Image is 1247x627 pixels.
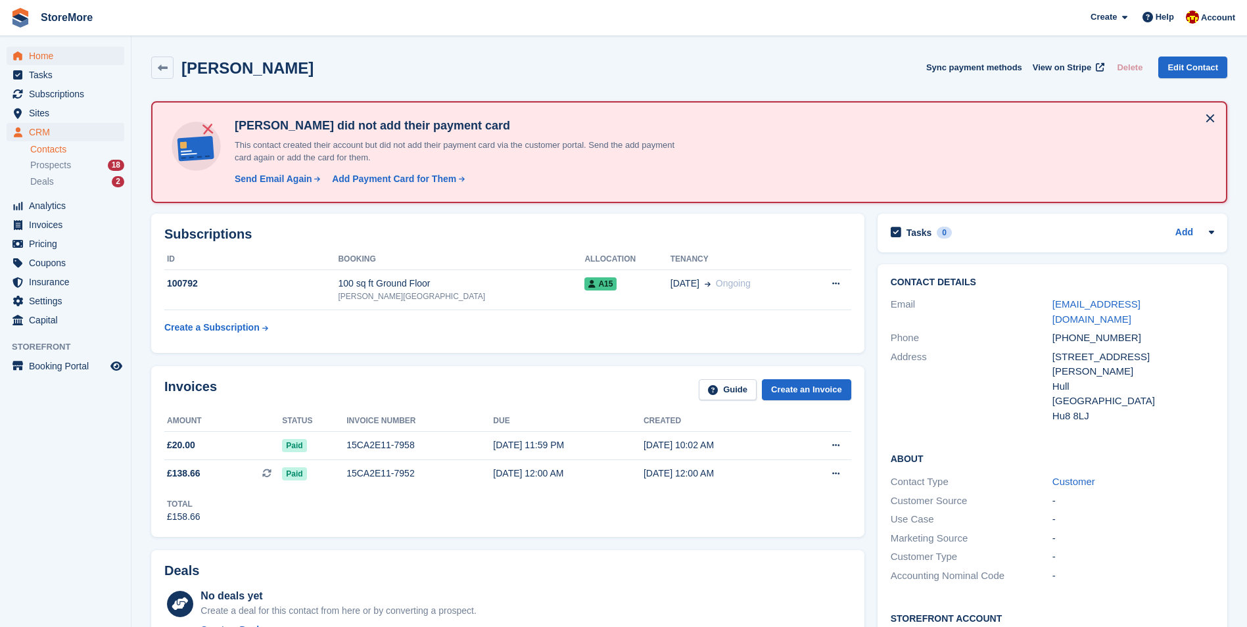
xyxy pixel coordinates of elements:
[891,611,1214,624] h2: Storefront Account
[1052,512,1214,527] div: -
[7,292,124,310] a: menu
[7,66,124,84] a: menu
[164,379,217,401] h2: Invoices
[338,290,584,302] div: [PERSON_NAME][GEOGRAPHIC_DATA]
[7,216,124,234] a: menu
[644,467,793,480] div: [DATE] 12:00 AM
[1201,11,1235,24] span: Account
[108,160,124,171] div: 18
[164,277,338,290] div: 100792
[1052,379,1214,394] div: Hull
[200,588,476,604] div: No deals yet
[7,123,124,141] a: menu
[644,411,793,432] th: Created
[1156,11,1174,24] span: Help
[1052,331,1214,346] div: [PHONE_NUMBER]
[1112,57,1148,78] button: Delete
[7,47,124,65] a: menu
[346,467,493,480] div: 15CA2E11-7952
[338,249,584,270] th: Booking
[30,175,124,189] a: Deals 2
[7,254,124,272] a: menu
[346,438,493,452] div: 15CA2E11-7958
[1052,494,1214,509] div: -
[282,467,306,480] span: Paid
[30,143,124,156] a: Contacts
[35,7,98,28] a: StoreMore
[891,475,1052,490] div: Contact Type
[7,104,124,122] a: menu
[346,411,493,432] th: Invoice number
[11,8,30,28] img: stora-icon-8386f47178a22dfd0bd8f6a31ec36ba5ce8667c1dd55bd0f319d3a0aa187defe.svg
[164,411,282,432] th: Amount
[1052,298,1141,325] a: [EMAIL_ADDRESS][DOMAIN_NAME]
[108,358,124,374] a: Preview store
[112,176,124,187] div: 2
[29,254,108,272] span: Coupons
[282,439,306,452] span: Paid
[327,172,466,186] a: Add Payment Card for Them
[168,118,224,174] img: no-card-linked-e7822e413c904bf8b177c4d89f31251c4716f9871600ec3ca5bfc59e148c83f4.svg
[29,104,108,122] span: Sites
[7,273,124,291] a: menu
[167,498,200,510] div: Total
[12,340,131,354] span: Storefront
[937,227,952,239] div: 0
[167,467,200,480] span: £138.66
[7,197,124,215] a: menu
[671,249,805,270] th: Tenancy
[164,227,851,242] h2: Subscriptions
[1091,11,1117,24] span: Create
[167,438,195,452] span: £20.00
[493,411,644,432] th: Due
[164,563,199,578] h2: Deals
[167,510,200,524] div: £158.66
[762,379,851,401] a: Create an Invoice
[1052,409,1214,424] div: Hu8 8LJ
[1052,569,1214,584] div: -
[235,172,312,186] div: Send Email Again
[200,604,476,618] div: Create a deal for this contact from here or by converting a prospect.
[7,357,124,375] a: menu
[229,118,690,133] h4: [PERSON_NAME] did not add their payment card
[584,277,617,290] span: A15
[29,123,108,141] span: CRM
[282,411,346,432] th: Status
[699,379,757,401] a: Guide
[584,249,670,270] th: Allocation
[29,216,108,234] span: Invoices
[891,297,1052,327] div: Email
[891,531,1052,546] div: Marketing Source
[644,438,793,452] div: [DATE] 10:02 AM
[671,277,699,290] span: [DATE]
[1052,350,1214,379] div: [STREET_ADDRESS][PERSON_NAME]
[1052,394,1214,409] div: [GEOGRAPHIC_DATA]
[891,569,1052,584] div: Accounting Nominal Code
[1033,61,1091,74] span: View on Stripe
[29,197,108,215] span: Analytics
[30,159,71,172] span: Prospects
[29,311,108,329] span: Capital
[181,59,314,77] h2: [PERSON_NAME]
[891,277,1214,288] h2: Contact Details
[1052,476,1095,487] a: Customer
[29,66,108,84] span: Tasks
[29,85,108,103] span: Subscriptions
[926,57,1022,78] button: Sync payment methods
[29,357,108,375] span: Booking Portal
[716,278,751,289] span: Ongoing
[493,467,644,480] div: [DATE] 12:00 AM
[1027,57,1107,78] a: View on Stripe
[29,273,108,291] span: Insurance
[7,85,124,103] a: menu
[891,331,1052,346] div: Phone
[332,172,456,186] div: Add Payment Card for Them
[1175,225,1193,241] a: Add
[164,321,260,335] div: Create a Subscription
[891,452,1214,465] h2: About
[30,175,54,188] span: Deals
[7,235,124,253] a: menu
[1158,57,1227,78] a: Edit Contact
[891,350,1052,424] div: Address
[29,47,108,65] span: Home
